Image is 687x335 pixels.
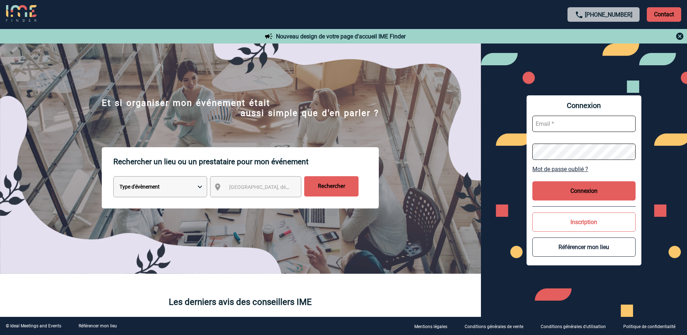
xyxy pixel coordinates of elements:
[465,324,523,329] p: Conditions générales de vente
[617,323,687,330] a: Politique de confidentialité
[541,324,606,329] p: Conditions générales d'utilisation
[623,324,675,329] p: Politique de confidentialité
[532,212,636,232] button: Inscription
[414,324,447,329] p: Mentions légales
[647,7,681,22] p: Contact
[532,237,636,257] button: Référencer mon lieu
[409,323,459,330] a: Mentions légales
[79,323,117,328] a: Référencer mon lieu
[532,166,636,173] a: Mot de passe oublié ?
[6,323,61,328] div: © Ideal Meetings and Events
[532,116,636,132] input: Email *
[532,101,636,110] span: Connexion
[229,184,330,190] span: [GEOGRAPHIC_DATA], département, région...
[113,147,379,176] p: Rechercher un lieu ou un prestataire pour mon événement
[304,176,359,197] input: Rechercher
[459,323,535,330] a: Conditions générales de vente
[535,323,617,330] a: Conditions générales d'utilisation
[532,181,636,200] button: Connexion
[575,11,583,19] img: call-24-px.png
[585,11,632,18] a: [PHONE_NUMBER]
